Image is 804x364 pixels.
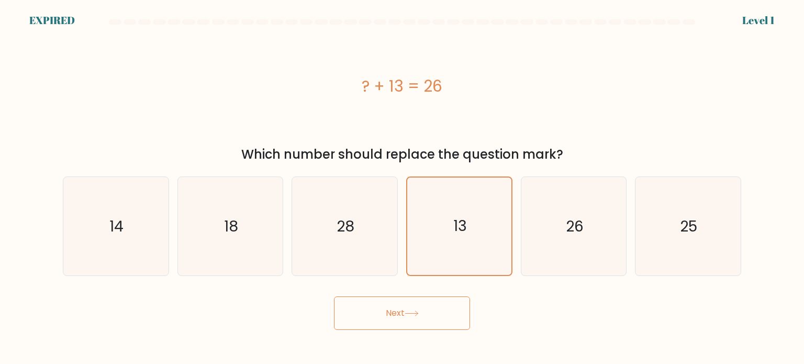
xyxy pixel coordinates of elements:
[680,215,698,236] text: 25
[566,215,584,236] text: 26
[453,216,467,236] text: 13
[29,13,75,28] div: EXPIRED
[742,13,775,28] div: Level 1
[63,74,741,98] div: ? + 13 = 26
[110,215,124,236] text: 14
[69,145,735,164] div: Which number should replace the question mark?
[334,296,470,330] button: Next
[224,215,238,236] text: 18
[337,215,355,236] text: 28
